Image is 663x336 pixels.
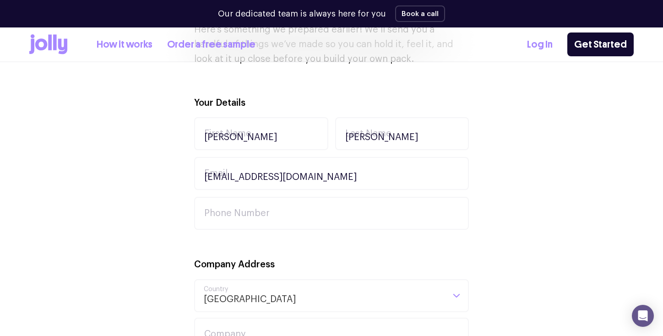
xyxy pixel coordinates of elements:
p: Our dedicated team is always here for you [218,8,386,20]
button: Book a call [395,5,445,22]
a: Get Started [567,33,634,56]
input: Search for option [296,280,444,311]
label: Company Address [194,258,275,271]
div: Open Intercom Messenger [632,305,654,327]
span: [GEOGRAPHIC_DATA] [203,280,296,311]
a: Order a free sample [167,37,255,52]
label: Your Details [194,97,245,110]
div: Search for option [194,279,469,312]
a: Log In [527,37,553,52]
a: How it works [97,37,152,52]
